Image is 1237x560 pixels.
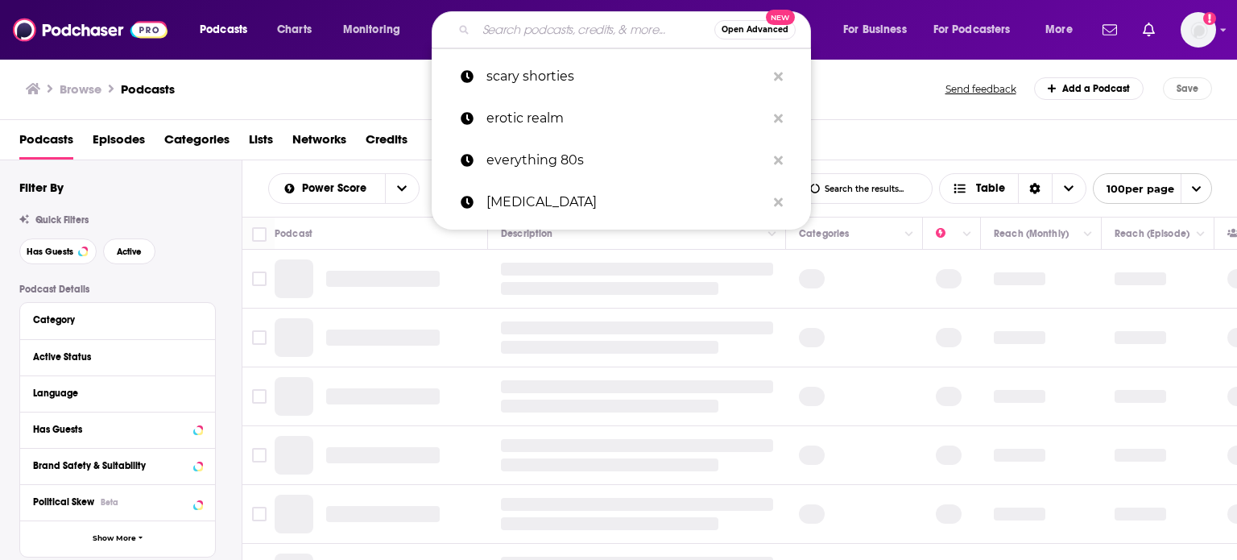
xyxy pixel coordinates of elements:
div: Brand Safety & Suitability [33,460,188,471]
h2: Filter By [19,180,64,195]
button: open menu [269,183,385,194]
img: User Profile [1181,12,1216,48]
svg: Add a profile image [1203,12,1216,25]
span: Table [976,183,1005,194]
div: Has Guests [33,424,188,435]
a: Show notifications dropdown [1136,16,1161,44]
span: Toggle select row [252,389,267,404]
div: Active Status [33,351,192,363]
span: Power Score [302,183,372,194]
button: Has Guests [19,239,97,264]
span: Podcasts [200,19,247,41]
button: Has Guests [33,419,202,439]
span: Political Skew [33,496,94,508]
p: intermittent fasting [486,181,766,223]
span: Toggle select row [252,330,267,345]
button: Column Actions [1191,225,1210,244]
div: Categories [799,224,849,243]
button: Category [33,309,202,330]
span: Monitoring [343,19,400,41]
button: open menu [332,17,421,43]
div: Reach (Episode) [1115,224,1189,243]
span: Toggle select row [252,448,267,463]
h3: Browse [60,81,101,97]
div: Beta [101,497,118,508]
div: Search podcasts, credits, & more... [447,11,826,48]
p: scary shorties [486,56,766,97]
a: Podcasts [19,127,73,160]
button: Column Actions [763,225,782,244]
div: Sort Direction [1018,174,1052,203]
span: Toggle select row [252,507,267,521]
a: Credits [366,127,408,160]
p: everything 80s [486,139,766,181]
div: Category [33,314,192,326]
button: Show profile menu [1181,12,1216,48]
button: Political SkewBeta [33,492,202,512]
button: Send feedback [941,82,1021,96]
a: Networks [292,127,346,160]
span: Active [117,247,142,256]
button: open menu [1093,173,1212,204]
div: Podcast [275,224,312,243]
span: Quick Filters [35,214,89,226]
a: Episodes [93,127,145,160]
div: Language [33,388,192,399]
span: Logged in as NickG [1181,12,1216,48]
button: Column Actions [1078,225,1098,244]
button: open menu [385,174,419,203]
span: Open Advanced [722,26,788,34]
button: Save [1163,77,1212,100]
div: Reach (Monthly) [994,224,1069,243]
a: Podcasts [121,81,175,97]
a: Charts [267,17,321,43]
button: Brand Safety & Suitability [33,455,202,475]
button: Column Actions [958,225,977,244]
span: For Podcasters [933,19,1011,41]
a: Show notifications dropdown [1096,16,1123,44]
button: Language [33,383,202,403]
a: erotic realm [432,97,811,139]
p: erotic realm [486,97,766,139]
p: Podcast Details [19,284,216,295]
button: Open AdvancedNew [714,20,796,39]
a: everything 80s [432,139,811,181]
span: Has Guests [27,247,73,256]
button: open menu [188,17,268,43]
button: Column Actions [900,225,919,244]
a: Add a Podcast [1034,77,1144,100]
div: Power Score [936,224,958,243]
span: Charts [277,19,312,41]
button: open menu [832,17,927,43]
span: New [766,10,795,25]
span: For Business [843,19,907,41]
span: Show More [93,534,136,543]
span: 100 per page [1094,176,1174,201]
button: open menu [1034,17,1093,43]
button: Choose View [939,173,1086,204]
h2: Choose List sort [268,173,420,204]
span: Toggle select row [252,272,267,286]
img: Podchaser - Follow, Share and Rate Podcasts [13,15,168,45]
button: Active Status [33,346,202,367]
a: scary shorties [432,56,811,97]
a: Categories [164,127,230,160]
button: Show More [20,521,215,557]
span: More [1045,19,1073,41]
a: [MEDICAL_DATA] [432,181,811,223]
a: Lists [249,127,273,160]
button: open menu [923,17,1034,43]
button: Active [103,239,155,264]
input: Search podcasts, credits, & more... [476,17,714,43]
